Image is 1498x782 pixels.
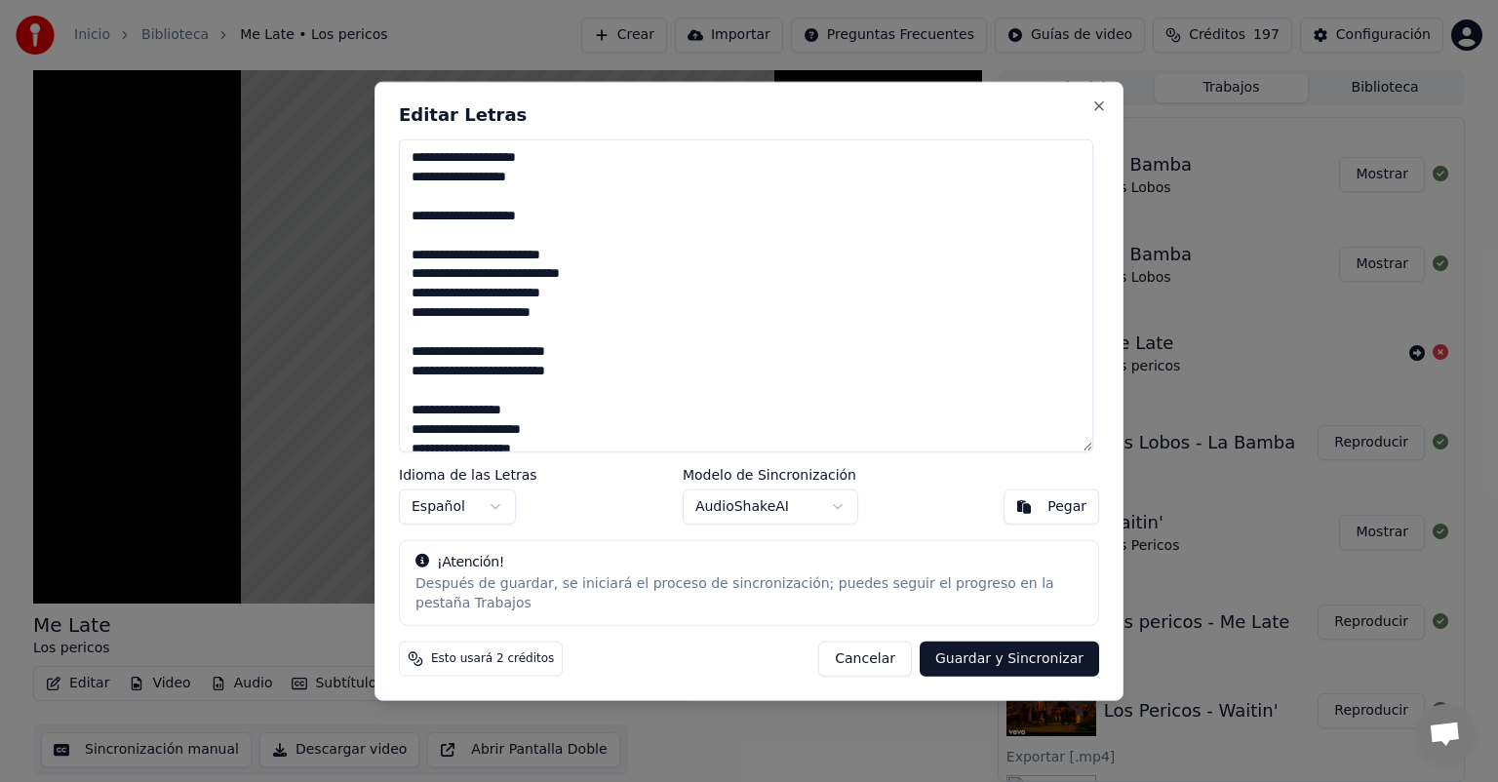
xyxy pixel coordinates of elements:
div: Pegar [1047,496,1086,516]
label: Modelo de Sincronización [683,467,858,481]
label: Idioma de las Letras [399,467,537,481]
h2: Editar Letras [399,106,1099,124]
span: Esto usará 2 créditos [431,650,554,666]
div: Después de guardar, se iniciará el proceso de sincronización; puedes seguir el progreso en la pes... [415,573,1083,612]
div: ¡Atención! [415,552,1083,571]
button: Pegar [1004,489,1099,524]
button: Cancelar [818,641,912,676]
button: Guardar y Sincronizar [920,641,1099,676]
